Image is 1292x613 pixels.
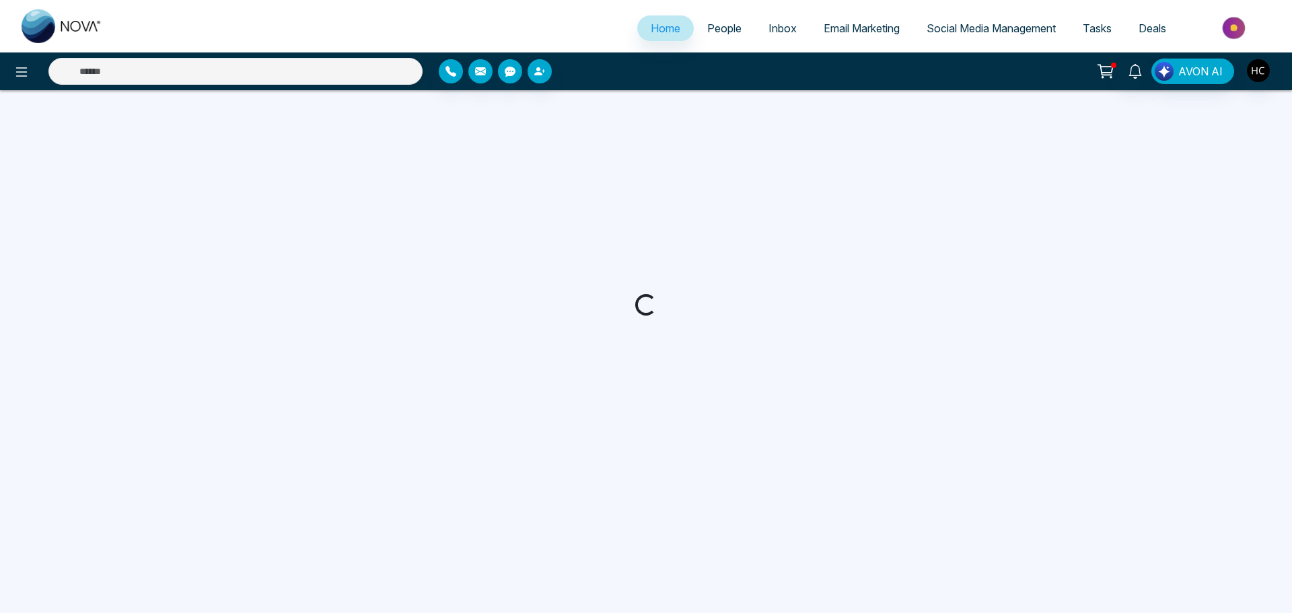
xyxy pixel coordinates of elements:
a: Deals [1125,15,1180,41]
span: Home [651,22,680,35]
span: Deals [1139,22,1166,35]
img: Lead Flow [1155,62,1174,81]
img: Nova CRM Logo [22,9,102,43]
img: User Avatar [1247,59,1270,82]
span: Email Marketing [824,22,900,35]
img: Market-place.gif [1186,13,1284,43]
a: Tasks [1069,15,1125,41]
span: People [707,22,742,35]
a: Inbox [755,15,810,41]
span: Social Media Management [927,22,1056,35]
a: Email Marketing [810,15,913,41]
span: Tasks [1083,22,1112,35]
a: People [694,15,755,41]
a: Social Media Management [913,15,1069,41]
span: Inbox [768,22,797,35]
span: AVON AI [1178,63,1223,79]
button: AVON AI [1151,59,1234,84]
a: Home [637,15,694,41]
